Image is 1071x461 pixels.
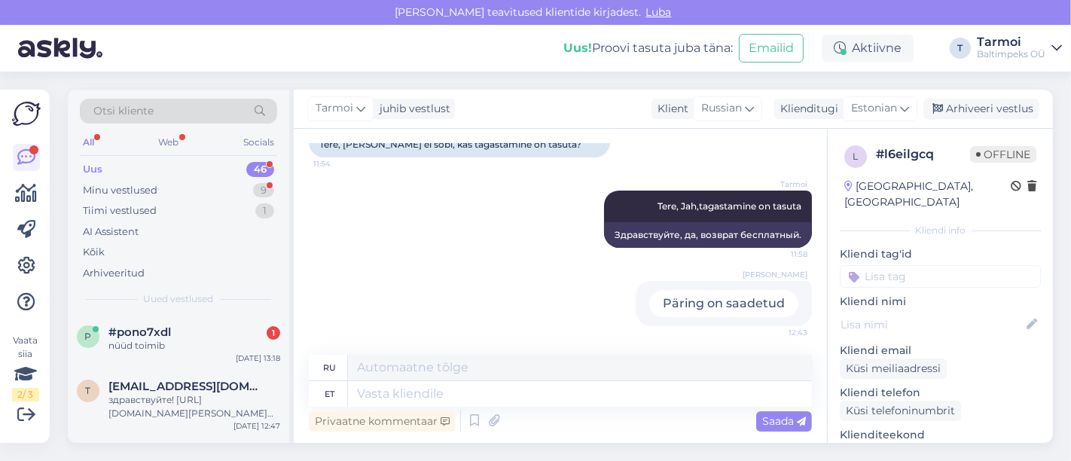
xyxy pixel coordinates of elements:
span: Saada [762,414,806,428]
span: t [86,385,91,396]
div: Baltimpeks OÜ [977,48,1045,60]
div: Uus [83,162,102,177]
div: Päring on saadetud [649,290,798,317]
p: Kliendi telefon [840,385,1041,401]
button: Emailid [739,34,804,63]
div: Proovi tasuta juba täna: [563,39,733,57]
div: здравствуйте! [URL][DOMAIN_NAME][PERSON_NAME] Telli kohe [PERSON_NAME] [PERSON_NAME] juba [DATE] ... [108,393,280,420]
span: timur.kozlov@gmail.com [108,380,265,393]
p: Klienditeekond [840,427,1041,443]
span: Tarmoi [751,179,807,190]
div: Здравствуйте, да, возврат бесплатный. [604,222,812,248]
span: Estonian [851,100,897,117]
div: [GEOGRAPHIC_DATA], [GEOGRAPHIC_DATA] [844,179,1011,210]
div: Klienditugi [774,101,838,117]
div: nüüd toimib [108,339,280,353]
div: Minu vestlused [83,183,157,198]
div: 46 [246,162,274,177]
div: Tarmoi [977,36,1045,48]
div: Socials [240,133,277,152]
div: Küsi meiliaadressi [840,359,947,379]
div: Web [156,133,182,152]
span: 11:54 [313,158,370,169]
div: [DATE] 13:18 [236,353,280,364]
div: 2 / 3 [12,388,39,401]
span: Tere, Jah,tagastamine on tasuta [658,200,801,212]
p: Kliendi nimi [840,294,1041,310]
span: Otsi kliente [93,103,154,119]
div: 1 [255,203,274,218]
div: Vaata siia [12,334,39,401]
div: Tere, [PERSON_NAME] ei sobi, kas tagastamine on tasuta? [309,132,610,157]
b: Uus! [563,41,592,55]
a: TarmoiBaltimpeks OÜ [977,36,1062,60]
div: 9 [253,183,274,198]
span: Russian [701,100,742,117]
div: T [950,38,971,59]
span: Offline [970,146,1036,163]
span: 12:43 [751,327,807,338]
div: juhib vestlust [374,101,450,117]
input: Lisa tag [840,265,1041,288]
p: Kliendi email [840,343,1041,359]
span: #pono7xdl [108,325,171,339]
span: [PERSON_NAME] [743,269,807,280]
div: Kõik [83,245,105,260]
p: Kliendi tag'id [840,246,1041,262]
span: Uued vestlused [144,292,214,306]
div: All [80,133,97,152]
span: Tarmoi [316,100,353,117]
img: Askly Logo [12,102,41,126]
div: Privaatne kommentaar [309,411,456,432]
div: AI Assistent [83,224,139,240]
span: p [85,331,92,342]
span: Luba [642,5,676,19]
div: et [325,381,334,407]
div: Arhiveeritud [83,266,145,281]
div: # l6eilgcq [876,145,970,163]
div: [DATE] 12:47 [233,420,280,432]
span: l [853,151,859,162]
span: 11:58 [751,249,807,260]
div: Küsi telefoninumbrit [840,401,961,421]
div: ru [323,355,336,380]
input: Lisa nimi [841,316,1024,333]
div: 1 [267,326,280,340]
div: Arhiveeri vestlus [923,99,1039,119]
div: Tiimi vestlused [83,203,157,218]
div: Klient [651,101,688,117]
div: Aktiivne [822,35,914,62]
div: Kliendi info [840,224,1041,237]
